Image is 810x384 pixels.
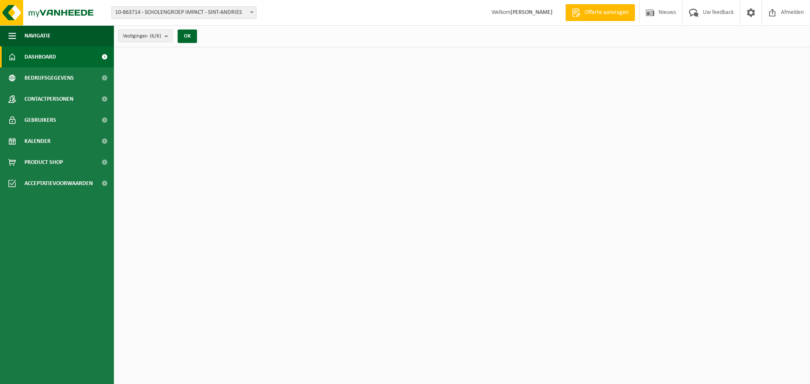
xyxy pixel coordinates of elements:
span: Dashboard [24,46,56,67]
span: Contactpersonen [24,89,73,110]
button: OK [178,30,197,43]
span: Kalender [24,131,51,152]
span: Vestigingen [123,30,161,43]
span: 10-863714 - SCHOLENGROEP IMPACT - SINT-ANDRIES [112,7,256,19]
span: Acceptatievoorwaarden [24,173,93,194]
span: Navigatie [24,25,51,46]
span: Product Shop [24,152,63,173]
span: 10-863714 - SCHOLENGROEP IMPACT - SINT-ANDRIES [111,6,256,19]
span: Gebruikers [24,110,56,131]
button: Vestigingen(6/6) [118,30,173,42]
strong: [PERSON_NAME] [510,9,553,16]
count: (6/6) [150,33,161,39]
span: Bedrijfsgegevens [24,67,74,89]
span: Offerte aanvragen [583,8,631,17]
a: Offerte aanvragen [565,4,635,21]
